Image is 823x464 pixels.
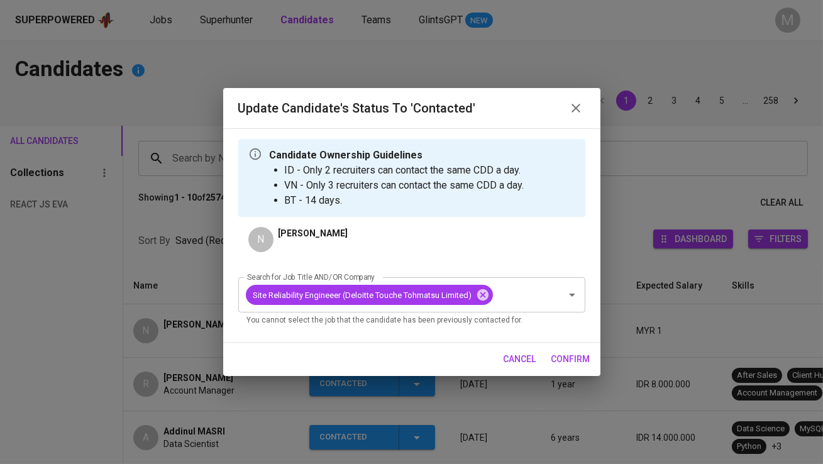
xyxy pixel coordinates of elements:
span: confirm [551,351,590,367]
p: You cannot select the job that the candidate has been previously contacted for. [247,314,577,327]
li: BT - 14 days. [285,193,524,208]
button: cancel [499,348,541,371]
h6: Update Candidate's Status to 'Contacted' [238,98,476,118]
button: confirm [546,348,595,371]
div: Site Reliability Engineeer (Deloitte Touche Tohmatsu Limited) [246,285,493,305]
li: VN - Only 3 recruiters can contact the same CDD a day. [285,178,524,193]
p: [PERSON_NAME] [279,227,348,240]
span: cancel [504,351,536,367]
button: Open [563,286,581,304]
span: Site Reliability Engineeer (Deloitte Touche Tohmatsu Limited) [246,289,480,301]
div: N [248,227,273,252]
li: ID - Only 2 recruiters can contact the same CDD a day. [285,163,524,178]
p: Candidate Ownership Guidelines [270,148,524,163]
